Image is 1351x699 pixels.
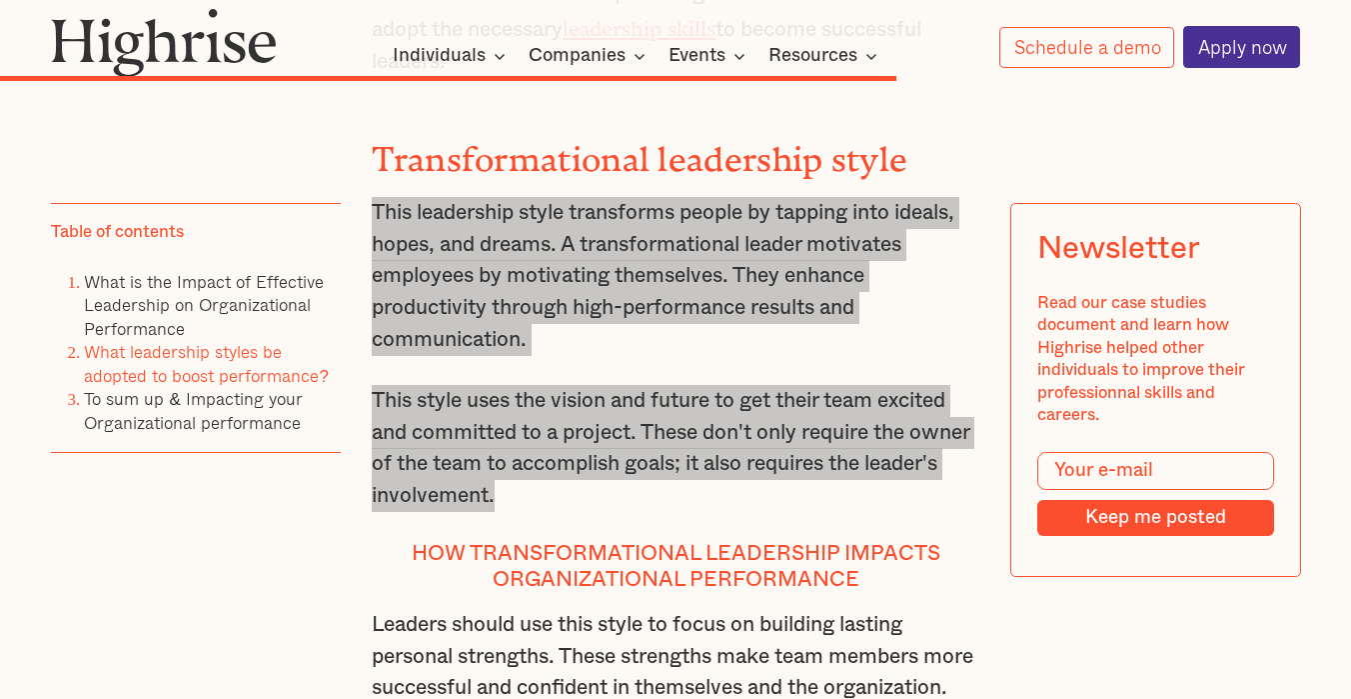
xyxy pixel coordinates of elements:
[669,44,751,68] div: Events
[84,338,328,388] a: What leadership styles be adopted to boost performance?
[84,385,302,435] a: To sum up & Impacting your Organizational performance
[999,27,1175,68] a: Schedule a demo
[84,268,324,342] a: What is the Impact of Effective Leadership on Organizational Performance
[1036,451,1274,535] form: Modal Form
[372,541,978,592] h4: How transformational leadership impacts organizational performance
[372,140,907,162] strong: Transformational leadership style
[51,221,184,243] div: Table of contents
[393,44,486,68] div: Individuals
[1183,26,1301,68] a: Apply now
[529,44,652,68] div: Companies
[529,44,626,68] div: Companies
[1036,451,1274,489] input: Your e-mail
[1036,500,1274,535] input: Keep me posted
[1036,291,1274,426] div: Read our case studies document and learn how Highrise helped other individuals to improve their p...
[1036,229,1199,266] div: Newsletter
[393,44,512,68] div: Individuals
[768,44,857,68] div: Resources
[372,197,978,355] p: This leadership style transforms people by tapping into ideals, hopes, and dreams. A transformati...
[51,8,277,76] img: Highrise logo
[372,385,978,512] p: This style uses the vision and future to get their team excited and committed to a project. These...
[768,44,883,68] div: Resources
[669,44,725,68] div: Events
